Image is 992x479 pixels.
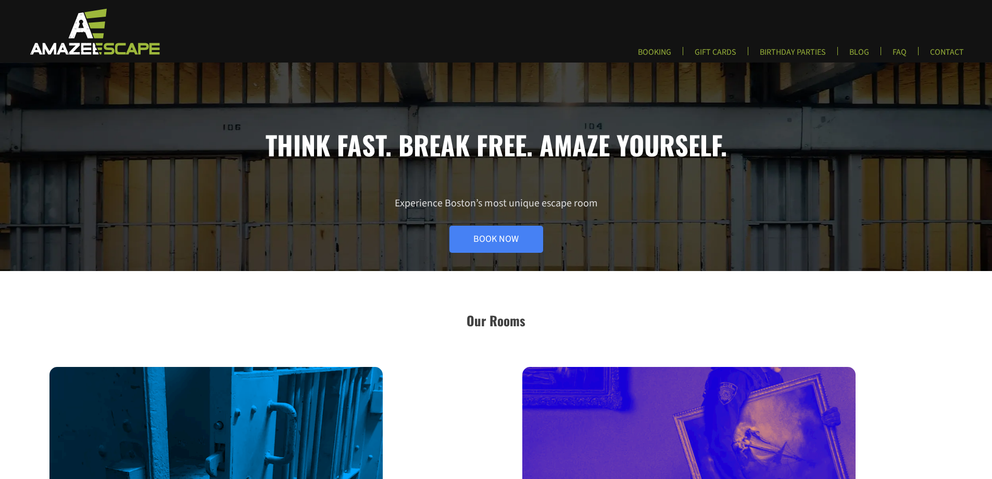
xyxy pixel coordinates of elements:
[751,47,834,64] a: BIRTHDAY PARTIES
[49,196,943,253] p: Experience Boston’s most unique escape room
[884,47,915,64] a: FAQ
[841,47,877,64] a: BLOG
[630,47,680,64] a: BOOKING
[686,47,745,64] a: GIFT CARDS
[922,47,972,64] a: CONTACT
[17,7,171,55] img: Escape Room Game in Boston Area
[449,226,543,253] a: Book Now
[49,129,943,160] h1: Think fast. Break free. Amaze yourself.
